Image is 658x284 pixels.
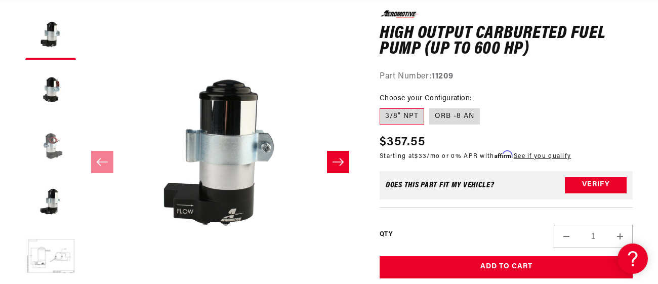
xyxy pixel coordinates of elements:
[380,70,633,83] div: Part Number:
[25,9,76,60] button: Load image 1 in gallery view
[429,108,480,125] label: ORB -8 AN
[25,65,76,115] button: Load image 2 in gallery view
[380,108,424,125] label: 3/8" NPT
[565,177,627,193] button: Verify
[386,181,495,189] div: Does This part fit My vehicle?
[380,133,425,151] span: $357.55
[380,25,633,57] h1: High Output Carbureted Fuel Pump (up to 600 HP)
[380,230,392,239] label: QTY
[415,153,427,159] span: $33
[25,232,76,282] button: Load image 5 in gallery view
[514,153,571,159] a: See if you qualify - Learn more about Affirm Financing (opens in modal)
[327,151,349,173] button: Slide right
[380,151,571,160] p: Starting at /mo or 0% APR with .
[380,93,472,104] legend: Choose your Configuration:
[380,256,633,278] button: Add to Cart
[432,72,453,80] strong: 11209
[495,150,512,158] span: Affirm
[25,176,76,227] button: Load image 4 in gallery view
[91,151,113,173] button: Slide left
[25,120,76,171] button: Load image 3 in gallery view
